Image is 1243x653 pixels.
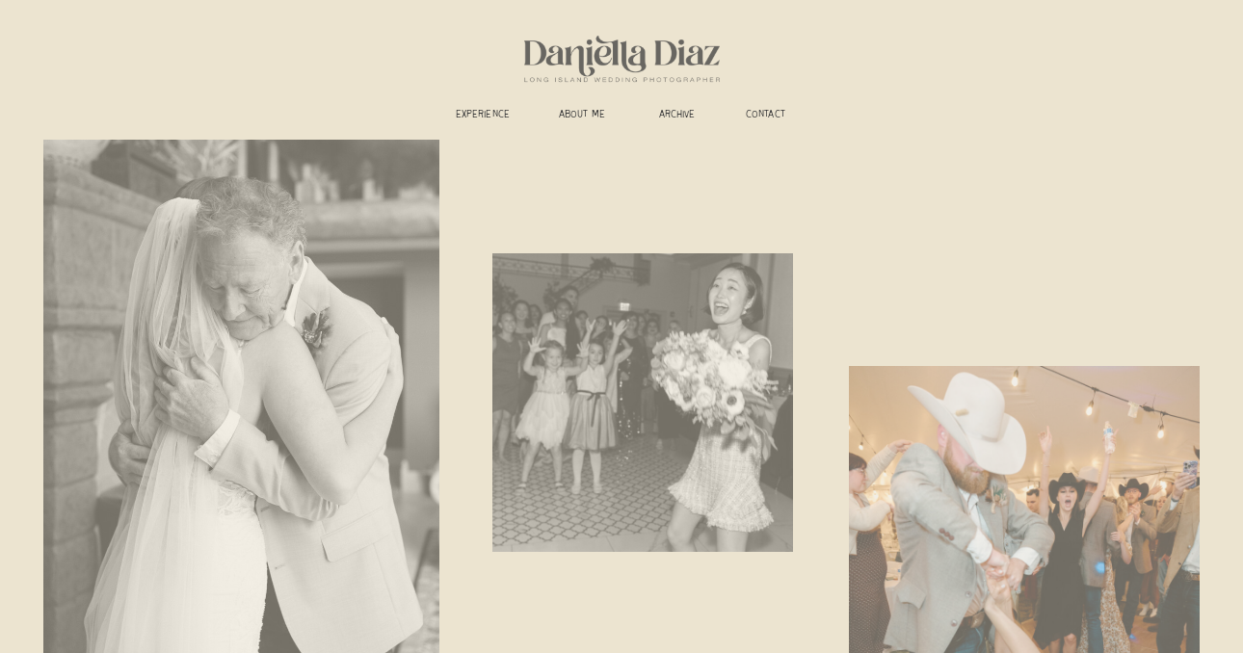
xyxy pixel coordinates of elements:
a: ABOUT ME [546,109,618,123]
a: CONTACT [735,109,796,123]
a: ARCHIVE [647,109,707,123]
a: experience [447,109,518,123]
